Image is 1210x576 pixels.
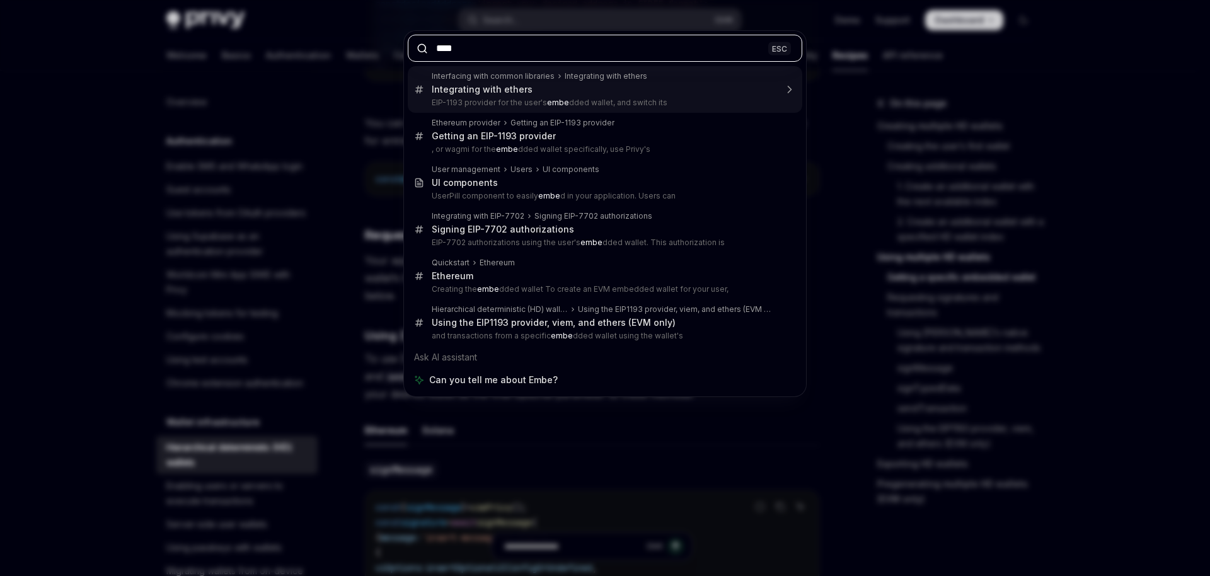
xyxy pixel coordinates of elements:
div: User management [432,164,500,175]
p: and transactions from a specific dded wallet using the wallet's [432,331,776,341]
div: Hierarchical deterministic (HD) wallets [432,304,568,314]
b: embe [551,331,573,340]
div: Integrating with EIP-7702 [432,211,524,221]
div: Ethereum [432,270,473,282]
div: Signing EIP-7702 authorizations [534,211,652,221]
div: Ethereum [480,258,515,268]
div: Ask AI assistant [408,346,802,369]
p: , or wagmi for the dded wallet specifically, use Privy's [432,144,776,154]
div: Integrating with ethers [565,71,647,81]
b: embe [547,98,569,107]
p: EIP-1193 provider for the user's dded wallet, and switch its [432,98,776,108]
div: Interfacing with common libraries [432,71,555,81]
div: UI components [543,164,599,175]
div: Using the EIP1193 provider, viem, and ethers (EVM only) [578,304,776,314]
b: embe [477,284,499,294]
div: UI components [432,177,498,188]
span: Can you tell me about Embe? [429,374,558,386]
div: Getting an EIP-1193 provider [432,130,556,142]
div: ESC [768,42,791,55]
div: Getting an EIP-1193 provider [510,118,614,128]
b: embe [538,191,560,200]
p: UserPill component to easily d in your application. Users can [432,191,776,201]
div: Using the EIP1193 provider, viem, and ethers (EVM only) [432,317,676,328]
div: Integrating with ethers [432,84,533,95]
b: embe [496,144,518,154]
p: EIP-7702 authorizations using the user's dded wallet. This authorization is [432,238,776,248]
div: Quickstart [432,258,470,268]
b: embe [580,238,602,247]
div: Ethereum provider [432,118,500,128]
div: Users [510,164,533,175]
p: Creating the dded wallet To create an EVM embedded wallet for your user, [432,284,776,294]
div: Signing EIP-7702 authorizations [432,224,574,235]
